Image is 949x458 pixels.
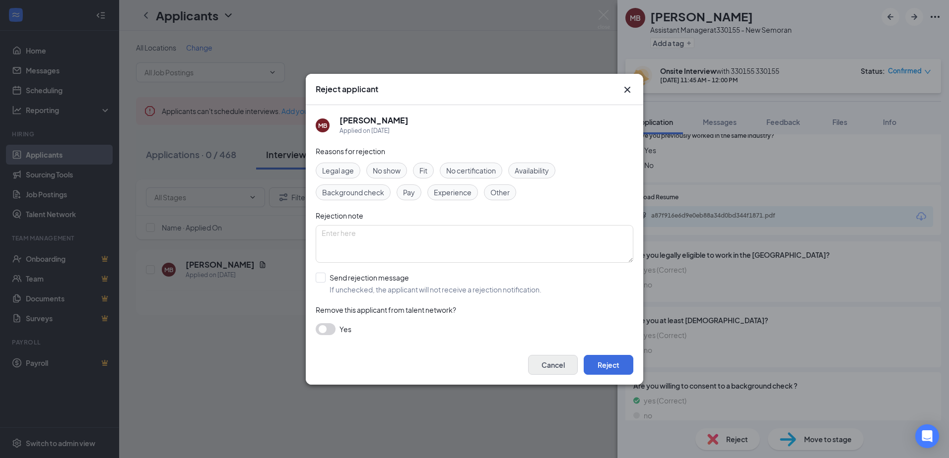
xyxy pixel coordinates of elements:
[915,424,939,448] div: Open Intercom Messenger
[318,121,327,129] div: MB
[584,355,633,375] button: Reject
[403,187,415,198] span: Pay
[316,211,363,220] span: Rejection note
[339,115,408,126] h5: [PERSON_NAME]
[316,84,378,95] h3: Reject applicant
[373,165,401,176] span: No show
[515,165,549,176] span: Availability
[621,84,633,96] svg: Cross
[322,165,354,176] span: Legal age
[446,165,496,176] span: No certification
[316,147,385,156] span: Reasons for rejection
[316,305,456,314] span: Remove this applicant from talent network?
[528,355,578,375] button: Cancel
[322,187,384,198] span: Background check
[339,323,351,335] span: Yes
[490,187,510,198] span: Other
[339,126,408,136] div: Applied on [DATE]
[419,165,427,176] span: Fit
[434,187,472,198] span: Experience
[621,84,633,96] button: Close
